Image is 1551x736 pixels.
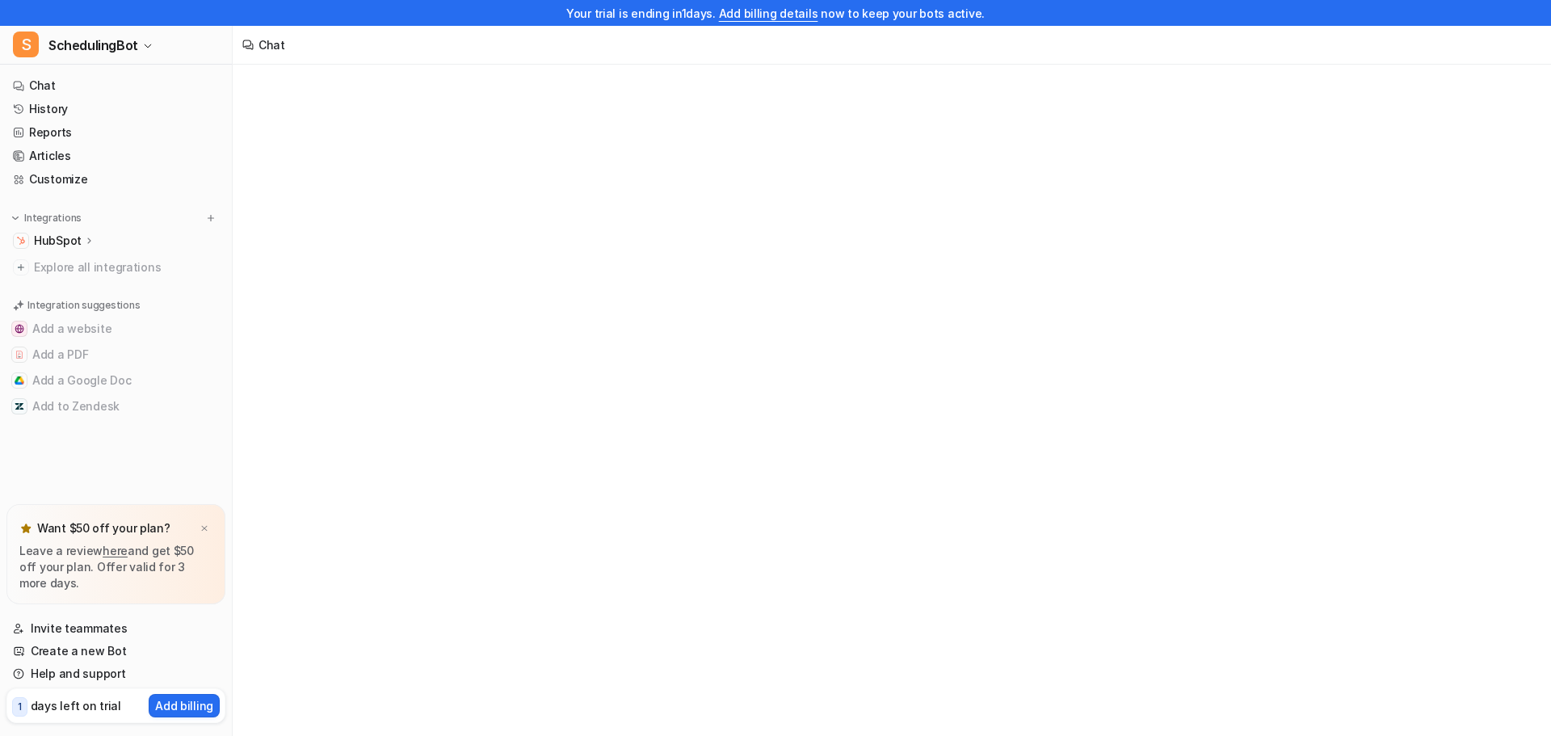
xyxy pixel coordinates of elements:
[10,212,21,224] img: expand menu
[19,522,32,535] img: star
[6,168,225,191] a: Customize
[6,368,225,393] button: Add a Google DocAdd a Google Doc
[27,298,140,313] p: Integration suggestions
[6,617,225,640] a: Invite teammates
[6,662,225,685] a: Help and support
[34,233,82,249] p: HubSpot
[37,520,170,536] p: Want $50 off your plan?
[103,544,128,557] a: here
[6,640,225,662] a: Create a new Bot
[6,316,225,342] button: Add a websiteAdd a website
[6,256,225,279] a: Explore all integrations
[31,697,121,714] p: days left on trial
[6,74,225,97] a: Chat
[34,254,219,280] span: Explore all integrations
[48,34,138,57] span: SchedulingBot
[18,700,22,714] p: 1
[205,212,216,224] img: menu_add.svg
[6,393,225,419] button: Add to ZendeskAdd to Zendesk
[13,32,39,57] span: S
[200,524,209,534] img: x
[6,98,225,120] a: History
[149,694,220,717] button: Add billing
[15,402,24,411] img: Add to Zendesk
[719,6,818,20] a: Add billing details
[6,145,225,167] a: Articles
[155,697,213,714] p: Add billing
[15,324,24,334] img: Add a website
[19,543,212,591] p: Leave a review and get $50 off your plan. Offer valid for 3 more days.
[15,376,24,385] img: Add a Google Doc
[258,36,285,53] div: Chat
[16,236,26,246] img: HubSpot
[13,259,29,275] img: explore all integrations
[6,210,86,226] button: Integrations
[6,342,225,368] button: Add a PDFAdd a PDF
[24,212,82,225] p: Integrations
[15,350,24,360] img: Add a PDF
[6,121,225,144] a: Reports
